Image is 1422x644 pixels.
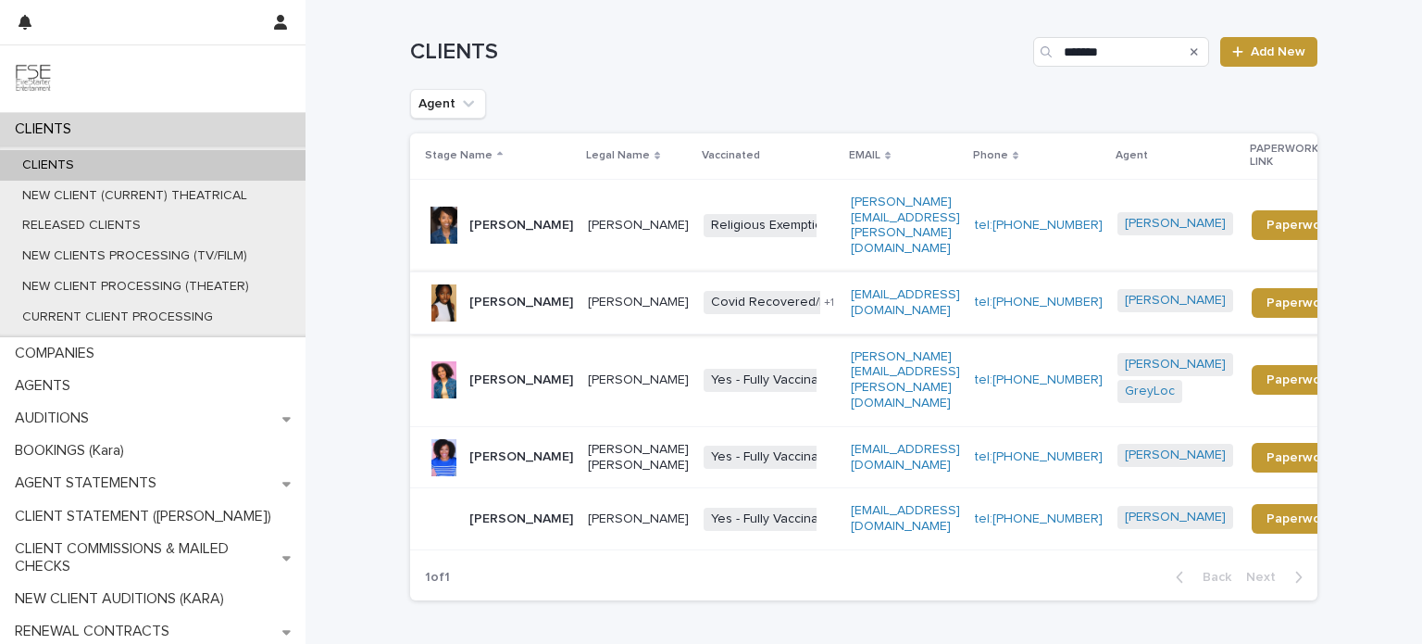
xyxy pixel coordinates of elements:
tr: [PERSON_NAME][PERSON_NAME]Religious Exemption[PERSON_NAME][EMAIL_ADDRESS][PERSON_NAME][DOMAIN_NAM... [410,179,1377,271]
p: [PERSON_NAME] [469,218,573,234]
p: RELEASED CLIENTS [7,218,156,234]
p: EMAIL [849,145,880,166]
p: AGENTS [7,377,85,395]
a: tel:[PHONE_NUMBER] [975,450,1103,463]
span: Add New [1251,45,1305,58]
p: RENEWAL CONTRACTS [7,623,184,640]
p: AGENT STATEMENTS [7,474,171,492]
a: Add New [1220,37,1317,67]
p: CLIENTS [7,120,86,138]
a: Paperwork [1252,365,1347,395]
a: [PERSON_NAME] [1125,510,1226,525]
a: [PERSON_NAME] [1125,293,1226,309]
p: [PERSON_NAME] [PERSON_NAME] [588,442,689,474]
p: Phone [973,145,1008,166]
p: 1 of 1 [410,555,465,600]
span: Paperwork [1266,512,1332,525]
span: Paperwork [1266,219,1332,232]
a: [PERSON_NAME] [1125,448,1226,463]
span: Paperwork [1266,297,1332,309]
p: [PERSON_NAME] [588,373,689,388]
p: [PERSON_NAME] [469,511,573,527]
a: [PERSON_NAME][EMAIL_ADDRESS][PERSON_NAME][DOMAIN_NAME] [851,196,960,255]
a: Paperwork [1252,443,1347,473]
a: tel:[PHONE_NUMBER] [975,373,1103,386]
tr: [PERSON_NAME][PERSON_NAME]Yes - Fully Vaccinated[PERSON_NAME][EMAIL_ADDRESS][PERSON_NAME][DOMAIN_... [410,334,1377,426]
a: tel:[PHONE_NUMBER] [975,296,1103,309]
a: [EMAIL_ADDRESS][DOMAIN_NAME] [851,504,960,533]
a: tel:[PHONE_NUMBER] [975,219,1103,232]
p: COMPANIES [7,345,109,362]
p: BOOKINGS (Kara) [7,442,139,460]
span: Yes - Fully Vaccinated [704,446,845,469]
h1: CLIENTS [410,39,1026,66]
p: Vaccinated [702,145,760,166]
a: [PERSON_NAME] [1125,216,1226,232]
p: [PERSON_NAME] [469,295,573,310]
p: [PERSON_NAME] [469,449,573,465]
p: NEW CLIENT PROCESSING (THEATER) [7,279,264,295]
p: NEW CLIENT (CURRENT) THEATRICAL [7,188,262,204]
p: NEW CLIENTS PROCESSING (TV/FILM) [7,248,262,264]
button: Next [1239,569,1317,586]
p: NEW CLIENT AUDITIONS (KARA) [7,590,239,608]
a: Paperwork [1252,210,1347,240]
a: Paperwork [1252,288,1347,318]
p: [PERSON_NAME] [469,373,573,388]
p: CURRENT CLIENT PROCESSING [7,309,228,325]
p: Agent [1116,145,1148,166]
img: 9JgRvJ3ETPGCJDhvPVA5 [15,60,52,97]
p: [PERSON_NAME] [588,218,689,234]
span: Paperwork [1266,451,1332,464]
span: Yes - Fully Vaccinated [704,369,845,392]
p: CLIENT STATEMENT ([PERSON_NAME]) [7,508,286,525]
a: GreyLoc [1125,384,1175,399]
span: + 1 [824,297,834,309]
p: CLIENTS [7,158,89,173]
p: [PERSON_NAME] [588,511,689,527]
p: Stage Name [425,145,493,166]
a: [EMAIL_ADDRESS][DOMAIN_NAME] [851,443,960,472]
p: [PERSON_NAME] [588,295,689,310]
tr: [PERSON_NAME][PERSON_NAME]Yes - Fully Vaccinated[EMAIL_ADDRESS][DOMAIN_NAME]tel:[PHONE_NUMBER][PE... [410,488,1377,550]
input: Search [1033,37,1209,67]
p: CLIENT COMMISSIONS & MAILED CHECKS [7,540,282,575]
a: [PERSON_NAME] [1125,357,1226,373]
button: Back [1161,569,1239,586]
tr: [PERSON_NAME][PERSON_NAME] [PERSON_NAME]Yes - Fully Vaccinated[EMAIL_ADDRESS][DOMAIN_NAME]tel:[PH... [410,426,1377,488]
span: Yes - Fully Vaccinated [704,508,845,531]
button: Agent [410,89,486,119]
span: Next [1246,571,1287,584]
p: Legal Name [586,145,650,166]
span: Religious Exemption [704,214,838,237]
span: Back [1191,571,1231,584]
p: AUDITIONS [7,410,104,427]
a: tel:[PHONE_NUMBER] [975,512,1103,525]
a: [EMAIL_ADDRESS][DOMAIN_NAME] [851,288,960,317]
p: PAPERWORK LINK [1250,139,1337,173]
a: Paperwork [1252,504,1347,534]
tr: [PERSON_NAME][PERSON_NAME]Covid Recovered/Naturally Immune+1[EMAIL_ADDRESS][DOMAIN_NAME]tel:[PHON... [410,271,1377,334]
span: Covid Recovered/Naturally Immune [704,291,929,314]
span: Paperwork [1266,373,1332,386]
a: [PERSON_NAME][EMAIL_ADDRESS][PERSON_NAME][DOMAIN_NAME] [851,350,960,410]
